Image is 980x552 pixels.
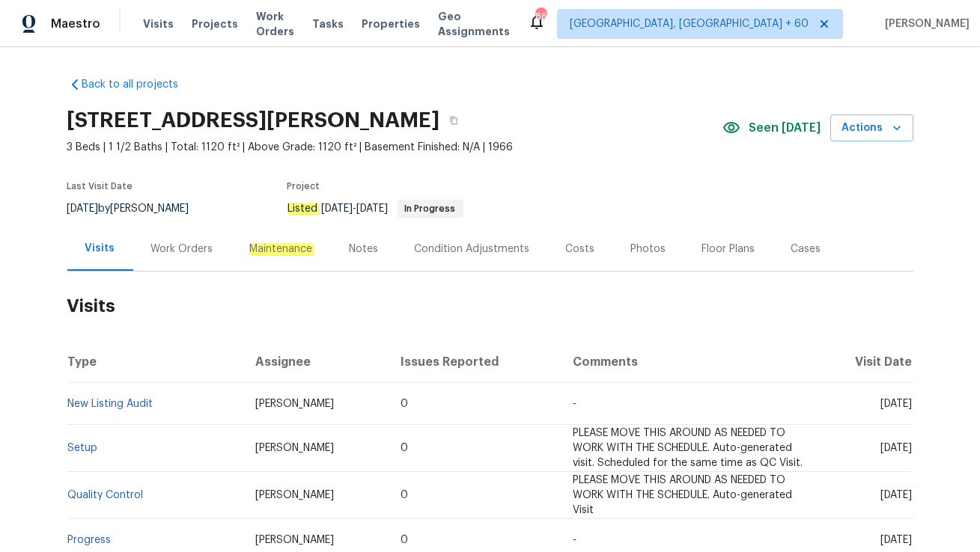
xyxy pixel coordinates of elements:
span: - [322,203,389,214]
h2: [STREET_ADDRESS][PERSON_NAME] [67,113,440,128]
span: In Progress [399,204,462,213]
div: Visits [85,241,115,256]
span: Actions [842,119,901,138]
button: Actions [830,114,913,142]
span: 0 [401,535,408,545]
th: Visit Date [815,341,913,383]
span: 0 [401,443,408,453]
span: Seen [DATE] [749,120,821,135]
th: Type [67,341,244,383]
span: Last Visit Date [67,182,133,191]
span: Tasks [312,19,344,29]
span: [PERSON_NAME] [879,16,970,31]
a: Setup [68,443,98,453]
span: [DATE] [881,443,913,453]
div: Floor Plans [702,242,755,257]
span: [DATE] [881,399,913,409]
a: Progress [68,535,112,545]
span: PLEASE MOVE THIS AROUND AS NEEDED TO WORK WITH THE SCHEDULE. Auto-generated visit. Scheduled for ... [573,428,803,468]
span: Projects [192,16,238,31]
span: - [573,535,576,545]
th: Assignee [243,341,389,383]
div: Notes [350,242,379,257]
a: New Listing Audit [68,399,153,409]
th: Comments [561,341,815,383]
span: Properties [362,16,420,31]
em: Listed [287,203,319,215]
div: Photos [631,242,666,257]
span: Visits [143,16,174,31]
span: [DATE] [67,203,99,214]
span: Maestro [51,16,100,31]
a: Back to all projects [67,77,211,92]
div: Work Orders [151,242,213,257]
span: - [573,399,576,409]
em: Maintenance [249,243,314,255]
span: 0 [401,399,408,409]
span: Geo Assignments [438,9,510,39]
span: [GEOGRAPHIC_DATA], [GEOGRAPHIC_DATA] + 60 [570,16,809,31]
span: [DATE] [881,490,913,500]
span: [PERSON_NAME] [255,399,334,409]
span: [PERSON_NAME] [255,490,334,500]
div: Condition Adjustments [415,242,530,257]
h2: Visits [67,272,913,341]
span: PLEASE MOVE THIS AROUND AS NEEDED TO WORK WITH THE SCHEDULE. Auto-generated Visit [573,475,792,515]
span: [DATE] [322,203,353,214]
div: Cases [791,242,821,257]
span: Project [287,182,320,191]
span: [DATE] [357,203,389,214]
span: Work Orders [256,9,294,39]
th: Issues Reported [389,341,561,383]
span: [PERSON_NAME] [255,443,334,453]
div: 860 [535,9,546,24]
span: 3 Beds | 1 1/2 Baths | Total: 1120 ft² | Above Grade: 1120 ft² | Basement Finished: N/A | 1966 [67,140,722,155]
span: [PERSON_NAME] [255,535,334,545]
span: [DATE] [881,535,913,545]
span: 0 [401,490,408,500]
div: Costs [566,242,595,257]
div: by [PERSON_NAME] [67,200,207,218]
a: Quality Control [68,490,144,500]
